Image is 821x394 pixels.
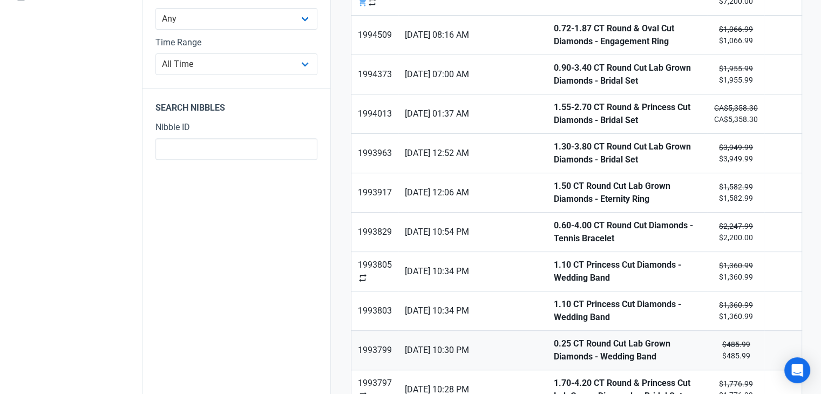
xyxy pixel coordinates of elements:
a: 1994373 [351,55,398,94]
strong: 1.50 CT Round Cut Lab Grown Diamonds - Eternity Ring [553,180,701,206]
a: $3,949.99$3,949.99 [708,134,764,173]
legend: Search Nibbles [143,88,330,121]
span: [DATE] 12:06 AM [405,186,540,199]
s: CA$5,358.30 [714,104,758,112]
span: [DATE] 10:34 PM [405,265,540,278]
strong: 0.72-1.87 CT Round & Oval Cut Diamonds - Engagement Ring [553,22,701,48]
a: [DATE] 10:34 PM [398,252,547,291]
a: [DATE] 08:16 AM [398,16,547,55]
s: $1,066.99 [719,25,753,33]
span: [DATE] 01:37 AM [405,107,540,120]
a: 1993803 [351,291,398,330]
small: $1,066.99 [714,24,758,46]
s: $1,360.99 [719,301,753,309]
a: 0.60-4.00 CT Round Cut Diamonds - Tennis Bracelet [547,213,708,252]
label: Time Range [155,36,317,49]
label: Nibble ID [155,121,317,134]
a: $1,955.99$1,955.99 [708,55,764,94]
small: $485.99 [714,339,758,362]
a: [DATE] 10:34 PM [398,291,547,330]
strong: 0.90-3.40 CT Round Cut Lab Grown Diamonds - Bridal Set [553,62,701,87]
a: 1993805repeat [351,252,398,291]
a: $1,066.99$1,066.99 [708,16,764,55]
a: 1.30-3.80 CT Round Cut Lab Grown Diamonds - Bridal Set [547,134,708,173]
a: 1993963 [351,134,398,173]
a: [DATE] 12:06 AM [398,173,547,212]
a: $2,247.99$2,200.00 [708,213,764,252]
small: $1,955.99 [714,63,758,86]
a: $1,582.99$1,582.99 [708,173,764,212]
a: 1994509 [351,16,398,55]
a: CA$5,358.30CA$5,358.30 [708,94,764,133]
a: [DATE] 10:54 PM [398,213,547,252]
strong: 1.10 CT Princess Cut Diamonds - Wedding Band [553,259,701,284]
s: $3,949.99 [719,143,753,152]
div: Open Intercom Messenger [784,357,810,383]
s: $1,360.99 [719,261,753,270]
a: [DATE] 12:52 AM [398,134,547,173]
a: 1993917 [351,173,398,212]
span: repeat [358,273,368,283]
span: [DATE] 08:16 AM [405,29,540,42]
a: 0.90-3.40 CT Round Cut Lab Grown Diamonds - Bridal Set [547,55,708,94]
s: $1,582.99 [719,182,753,191]
strong: 1.30-3.80 CT Round Cut Lab Grown Diamonds - Bridal Set [553,140,701,166]
span: [DATE] 12:52 AM [405,147,540,160]
strong: 0.60-4.00 CT Round Cut Diamonds - Tennis Bracelet [553,219,701,245]
a: 1.50 CT Round Cut Lab Grown Diamonds - Eternity Ring [547,173,708,212]
small: $2,200.00 [714,221,758,243]
a: 1994013 [351,94,398,133]
span: [DATE] 10:30 PM [405,344,540,357]
span: [DATE] 10:54 PM [405,226,540,239]
span: [DATE] 07:00 AM [405,68,540,81]
s: $2,247.99 [719,222,753,230]
strong: 1.10 CT Princess Cut Diamonds - Wedding Band [553,298,701,324]
a: $485.99$485.99 [708,331,764,370]
a: 1.10 CT Princess Cut Diamonds - Wedding Band [547,252,708,291]
a: 0.25 CT Round Cut Lab Grown Diamonds - Wedding Band [547,331,708,370]
s: $1,955.99 [719,64,753,73]
a: [DATE] 07:00 AM [398,55,547,94]
a: 1.10 CT Princess Cut Diamonds - Wedding Band [547,291,708,330]
a: 0.72-1.87 CT Round & Oval Cut Diamonds - Engagement Ring [547,16,708,55]
small: $3,949.99 [714,142,758,165]
small: $1,582.99 [714,181,758,204]
a: 1.55-2.70 CT Round & Princess Cut Diamonds - Bridal Set [547,94,708,133]
a: [DATE] 10:30 PM [398,331,547,370]
small: CA$5,358.30 [714,103,758,125]
strong: 1.55-2.70 CT Round & Princess Cut Diamonds - Bridal Set [553,101,701,127]
strong: 0.25 CT Round Cut Lab Grown Diamonds - Wedding Band [553,337,701,363]
a: 1993829 [351,213,398,252]
s: $485.99 [722,340,750,349]
a: $1,360.99$1,360.99 [708,291,764,330]
small: $1,360.99 [714,300,758,322]
a: 1993799 [351,331,398,370]
a: $1,360.99$1,360.99 [708,252,764,291]
span: [DATE] 10:34 PM [405,304,540,317]
small: $1,360.99 [714,260,758,283]
a: [DATE] 01:37 AM [398,94,547,133]
s: $1,776.99 [719,379,753,388]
